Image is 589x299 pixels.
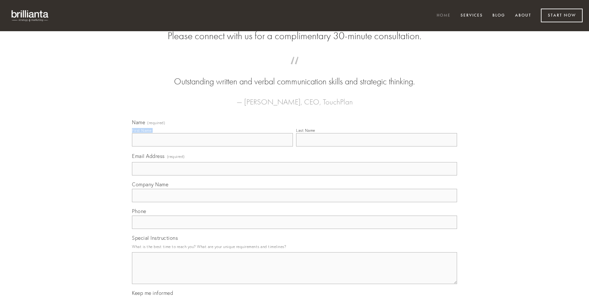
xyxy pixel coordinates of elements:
[132,128,151,133] div: First Name
[488,11,509,21] a: Blog
[6,6,54,25] img: brillianta - research, strategy, marketing
[147,121,165,125] span: (required)
[132,290,173,296] span: Keep me informed
[132,235,178,241] span: Special Instructions
[167,152,185,161] span: (required)
[132,30,457,42] h2: Please connect with us for a complimentary 30-minute consultation.
[456,11,487,21] a: Services
[132,119,145,125] span: Name
[541,9,583,22] a: Start Now
[142,63,447,88] blockquote: Outstanding written and verbal communication skills and strategic thinking.
[132,153,165,159] span: Email Address
[142,88,447,108] figcaption: — [PERSON_NAME], CEO, TouchPlan
[433,11,455,21] a: Home
[296,128,315,133] div: Last Name
[142,63,447,75] span: “
[132,181,168,188] span: Company Name
[132,242,457,251] p: What is the best time to reach you? What are your unique requirements and timelines?
[132,208,146,214] span: Phone
[511,11,535,21] a: About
